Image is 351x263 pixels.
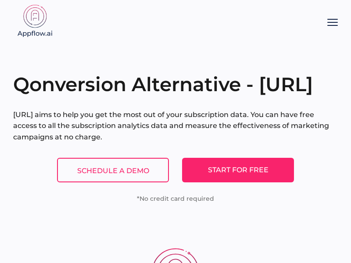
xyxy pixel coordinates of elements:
[57,158,169,182] a: Schedule a demo
[13,4,57,39] img: appflow.ai-logo
[13,71,338,98] h1: Qonversion Alternative - [URL]
[137,195,214,202] div: *No credit card required
[13,109,338,143] p: [URL] aims to help you get the most out of your subscription data. You can have free access to al...
[182,158,294,182] a: START FOR FREE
